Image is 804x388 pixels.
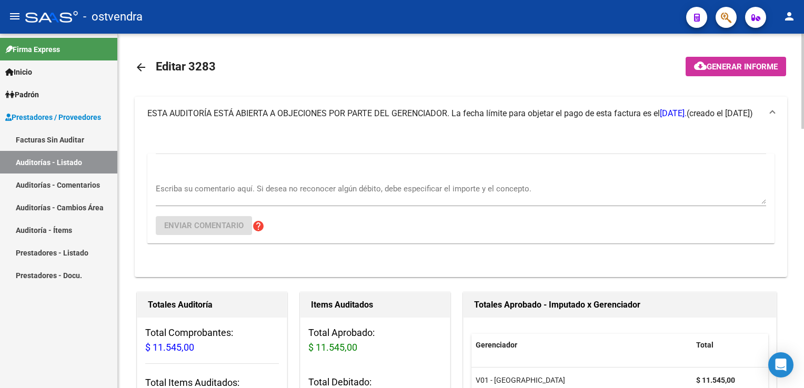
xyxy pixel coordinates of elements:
h3: Total Comprobantes: [145,325,279,355]
mat-icon: arrow_back [135,61,147,74]
strong: $ 11.545,00 [696,376,735,384]
button: Generar informe [686,57,786,76]
h1: Items Auditados [311,297,439,313]
span: Prestadores / Proveedores [5,111,101,123]
h1: Totales Auditoría [148,297,276,313]
span: Padrón [5,89,39,100]
mat-expansion-panel-header: ESTA AUDITORÍA ESTÁ ABIERTA A OBJECIONES POR PARTE DEL GERENCIADOR. La fecha límite para objetar ... [135,97,787,130]
span: (creado el [DATE]) [687,108,753,119]
mat-icon: menu [8,10,21,23]
button: Enviar comentario [156,216,252,235]
datatable-header-cell: Gerenciador [471,334,692,356]
span: Generar informe [707,62,778,72]
span: Enviar comentario [164,221,244,230]
span: Inicio [5,66,32,78]
span: - ostvendra [83,5,143,28]
span: V01 - [GEOGRAPHIC_DATA] [476,376,565,384]
span: Gerenciador [476,341,517,349]
h1: Totales Aprobado - Imputado x Gerenciador [474,297,766,313]
span: [DATE]. [660,108,687,118]
mat-icon: cloud_download [694,59,707,72]
span: Firma Express [5,44,60,55]
span: ESTA AUDITORÍA ESTÁ ABIERTA A OBJECIONES POR PARTE DEL GERENCIADOR. La fecha límite para objetar ... [147,108,687,118]
span: $ 11.545,00 [145,342,194,353]
div: Open Intercom Messenger [768,352,793,377]
span: $ 11.545,00 [308,342,357,353]
mat-icon: person [783,10,796,23]
mat-icon: help [252,220,265,232]
datatable-header-cell: Total [692,334,760,356]
span: Total [696,341,713,349]
h3: Total Aprobado: [308,325,442,355]
div: ESTA AUDITORÍA ESTÁ ABIERTA A OBJECIONES POR PARTE DEL GERENCIADOR. La fecha límite para objetar ... [135,130,787,277]
span: Editar 3283 [156,60,216,73]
